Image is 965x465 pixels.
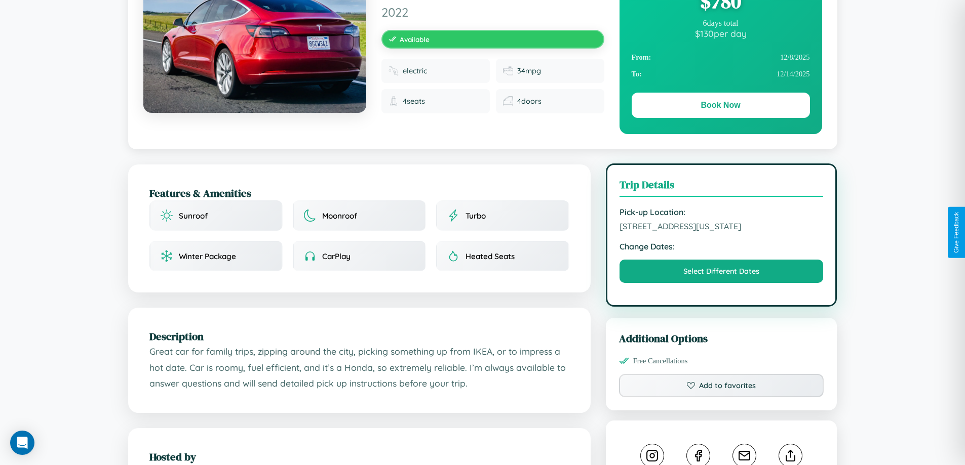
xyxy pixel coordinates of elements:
[632,66,810,82] div: 12 / 14 / 2025
[632,70,642,78] strong: To:
[619,331,824,346] h3: Additional Options
[620,260,824,283] button: Select Different Dates
[620,207,824,217] strong: Pick-up Location:
[322,251,351,261] span: CarPlay
[632,93,810,118] button: Book Now
[632,19,810,28] div: 6 days total
[466,211,486,221] span: Turbo
[632,28,810,39] div: $ 130 per day
[620,241,824,251] strong: Change Dates:
[389,96,399,106] img: Seats
[403,66,427,75] span: electric
[149,344,569,392] p: Great car for family trips, zipping around the city, picking something up from IKEA, or to impres...
[632,53,651,62] strong: From:
[400,35,430,44] span: Available
[466,251,515,261] span: Heated Seats
[149,449,569,464] h2: Hosted by
[10,431,34,455] div: Open Intercom Messenger
[620,221,824,231] span: [STREET_ADDRESS][US_STATE]
[149,186,569,200] h2: Features & Amenities
[149,329,569,344] h2: Description
[179,251,236,261] span: Winter Package
[179,211,208,221] span: Sunroof
[633,357,688,365] span: Free Cancellations
[620,177,824,197] h3: Trip Details
[503,66,513,76] img: Fuel efficiency
[389,66,399,76] img: Fuel type
[517,97,542,106] span: 4 doors
[381,5,604,20] span: 2022
[503,96,513,106] img: Doors
[403,97,425,106] span: 4 seats
[322,211,357,221] span: Moonroof
[953,212,960,253] div: Give Feedback
[632,49,810,66] div: 12 / 8 / 2025
[517,66,541,75] span: 34 mpg
[619,374,824,397] button: Add to favorites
